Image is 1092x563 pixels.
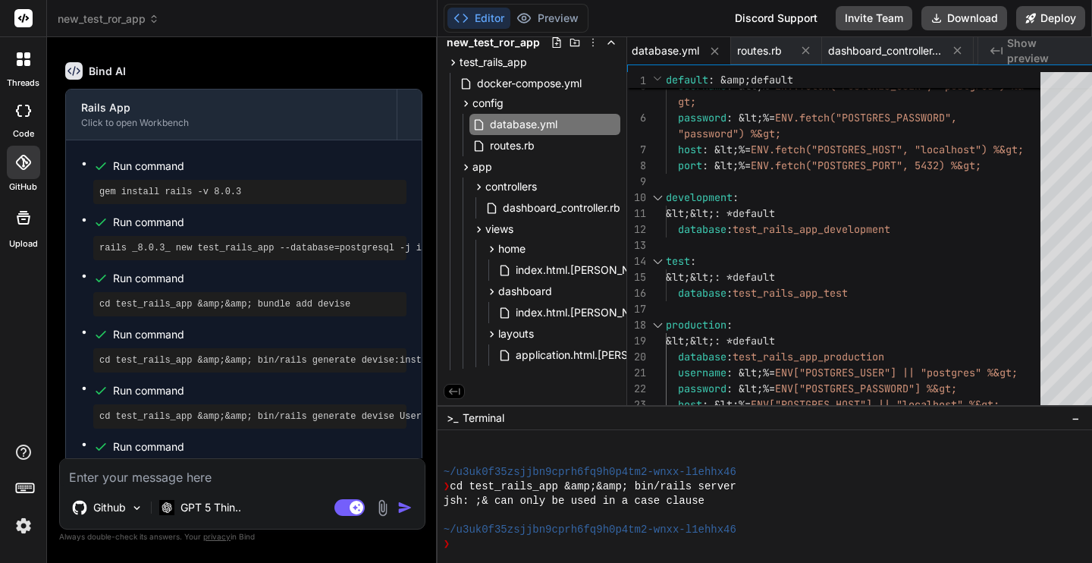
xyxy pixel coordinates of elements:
div: 23 [627,397,646,413]
span: views [485,222,513,237]
span: : &lt;%= [702,398,751,411]
span: "password") %&gt; [678,127,781,140]
button: Invite Team [836,6,912,30]
label: code [13,127,34,140]
p: Github [93,500,126,515]
div: 7 [627,142,646,158]
span: ENV.fetch("POSTGRES_HOST", "localhost") %&gt; [751,143,1024,156]
span: : &lt;%= [702,143,751,156]
span: dashboard_controller.rb [501,199,622,217]
span: username [678,366,726,379]
span: development [666,190,733,204]
span: Run command [113,383,406,398]
span: config [472,96,504,111]
img: settings [11,513,36,539]
span: test_rails_app_development [733,222,890,236]
div: 13 [627,237,646,253]
span: layouts [498,326,534,341]
img: Pick Models [130,502,143,514]
span: dashboard_controller.rb [828,43,942,58]
span: − [1072,410,1080,426]
span: database [678,286,726,300]
h6: Bind AI [89,64,126,79]
div: 16 [627,285,646,301]
button: Editor [447,8,510,29]
span: ~/u3uk0f35zsjjbn9cprh6fq9h0p4tm2-wnxx-l1ehhx46 [444,465,736,480]
div: Click to collapse the range. [648,317,667,333]
span: cd test_rails_app &amp;&amp; bin/rails server [450,480,736,494]
span: ENV["POSTGRES_HOST"] || "localhost" %&gt; [751,398,999,411]
span: privacy [203,532,231,541]
span: default [666,73,708,86]
button: Preview [510,8,585,29]
span: Run command [113,271,406,286]
span: ENV["POSTGRES_USER"] || "postgres" %&gt; [775,366,1018,379]
span: database.yml [488,115,559,134]
span: new_test_ror_app [447,35,540,50]
span: Terminal [463,410,504,426]
span: routes.rb [737,43,782,58]
pre: rails _8.0.3_ new test_rails_app --database=postgresql -j importmap [99,242,400,254]
span: application.html.[PERSON_NAME] [514,346,686,364]
span: routes.rb [488,137,536,155]
pre: gem install rails -v 8.0.3 [99,186,400,198]
span: : &amp;default [708,73,793,86]
span: : &lt;%= [702,159,751,172]
div: 21 [627,365,646,381]
span: password [678,111,726,124]
span: database [678,222,726,236]
span: host [678,143,702,156]
span: : &lt;%= [726,366,775,379]
span: new_test_ror_app [58,11,159,27]
button: Download [921,6,1007,30]
div: 22 [627,381,646,397]
div: Click to collapse the range. [648,190,667,206]
label: Upload [9,237,38,250]
button: Rails AppClick to open Workbench [66,90,397,140]
span: 1 [627,73,646,89]
span: Run command [113,159,406,174]
span: >_ [447,410,458,426]
pre: cd test_rails_app &amp;&amp; bin/rails generate devise:install [99,354,400,366]
button: Deploy [1016,6,1085,30]
span: index.html.[PERSON_NAME] [514,304,659,322]
div: Click to collapse the range. [648,253,667,269]
span: test_rails_app [460,55,527,70]
div: Click to open Workbench [81,117,381,129]
div: 11 [627,206,646,222]
span: dashboard [498,284,552,299]
span: ❯ [444,537,450,552]
span: : [690,254,696,268]
span: jsh: ;& can only be used in a case clause [444,494,704,508]
span: docker-compose.yml [475,74,583,93]
span: ❯ [444,480,450,494]
span: : &lt;%= [726,111,775,124]
div: 6 [627,110,646,126]
span: controllers [485,179,537,194]
span: : [726,318,733,332]
span: : [726,286,733,300]
div: Discord Support [726,6,827,30]
p: Always double-check its answers. Your in Bind [59,530,425,544]
span: ENV.fetch("POSTGRES_PASSWORD", [775,111,957,124]
span: home [498,241,526,256]
span: : &lt;%= [726,382,775,395]
span: : [726,222,733,236]
span: test [666,254,690,268]
span: test_rails_app_production [733,350,884,363]
span: Run command [113,327,406,342]
div: Rails App [81,100,381,115]
label: threads [7,77,39,90]
pre: cd test_rails_app &amp;&amp; bin/rails generate devise User [99,410,400,423]
span: Run command [113,215,406,230]
img: attachment [374,499,391,517]
p: GPT 5 Thin.. [180,500,241,515]
img: icon [397,500,413,515]
span: host [678,398,702,411]
span: : [726,350,733,363]
div: 10 [627,190,646,206]
span: ENV.fetch("POSTGRES_PORT", 5432) %&gt; [751,159,981,172]
span: ENV["POSTGRES_PASSWORD"] %&gt; [775,382,957,395]
span: Run command [113,439,406,454]
span: ~/u3uk0f35zsjjbn9cprh6fq9h0p4tm2-wnxx-l1ehhx46 [444,523,736,537]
